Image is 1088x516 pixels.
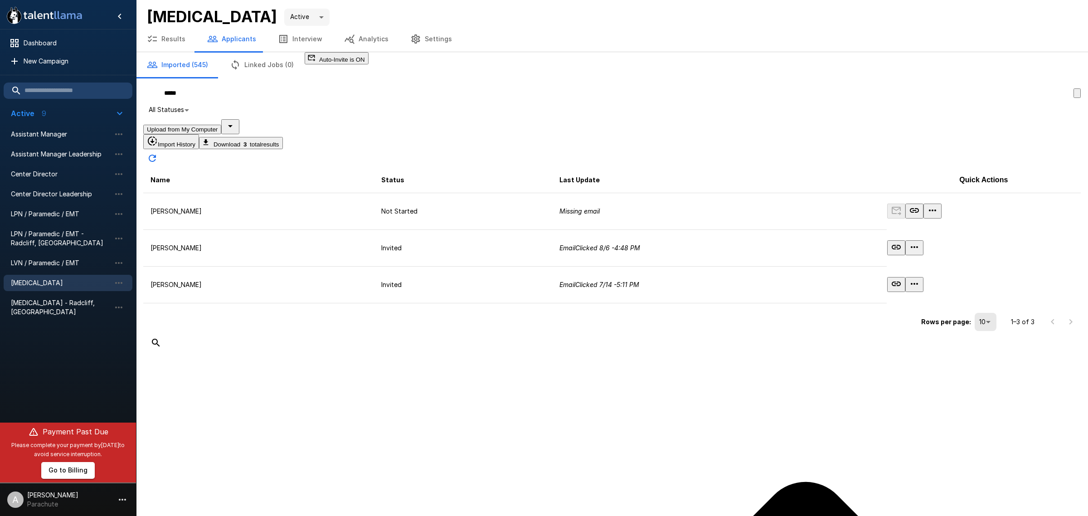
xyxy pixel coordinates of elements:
[219,52,305,78] button: Linked Jobs (0)
[905,209,923,217] span: Copy Interview Link
[267,26,333,52] button: Interview
[284,9,330,26] div: Active
[381,244,402,252] span: Invited
[559,244,640,252] i: Email Clicked 8/6 - 4:48 PM
[887,167,1081,193] th: Quick Actions
[143,101,195,119] div: All Statuses
[196,26,267,52] button: Applicants
[151,280,367,289] p: [PERSON_NAME]
[305,52,369,64] button: Auto-Invite is ON
[1011,317,1035,326] p: 1–3 of 3
[381,281,402,288] span: Invited
[143,125,221,134] button: Upload from My Computer
[399,26,463,52] button: Settings
[381,207,418,215] span: Not Started
[151,207,367,216] p: [PERSON_NAME]
[143,167,374,193] th: Name
[887,246,905,254] span: Copy Interview Link
[921,317,971,326] p: Rows per page:
[147,7,277,26] b: [MEDICAL_DATA]
[374,167,552,193] th: Status
[333,26,399,52] button: Analytics
[151,243,367,253] p: [PERSON_NAME]
[559,207,600,215] i: Missing email
[552,167,886,193] th: Last Update
[136,26,196,52] button: Results
[559,281,639,288] i: Email Clicked 7/14 - 5:11 PM
[975,313,996,331] div: 10
[143,134,199,149] button: Import History
[143,149,161,167] button: Updated Today - 11:11 AM
[887,283,905,291] span: Copy Interview Link
[199,137,283,149] button: Download totalresults
[136,52,219,78] button: Imported (545)
[887,209,905,217] span: Email is required to send invitation
[243,141,247,148] b: 3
